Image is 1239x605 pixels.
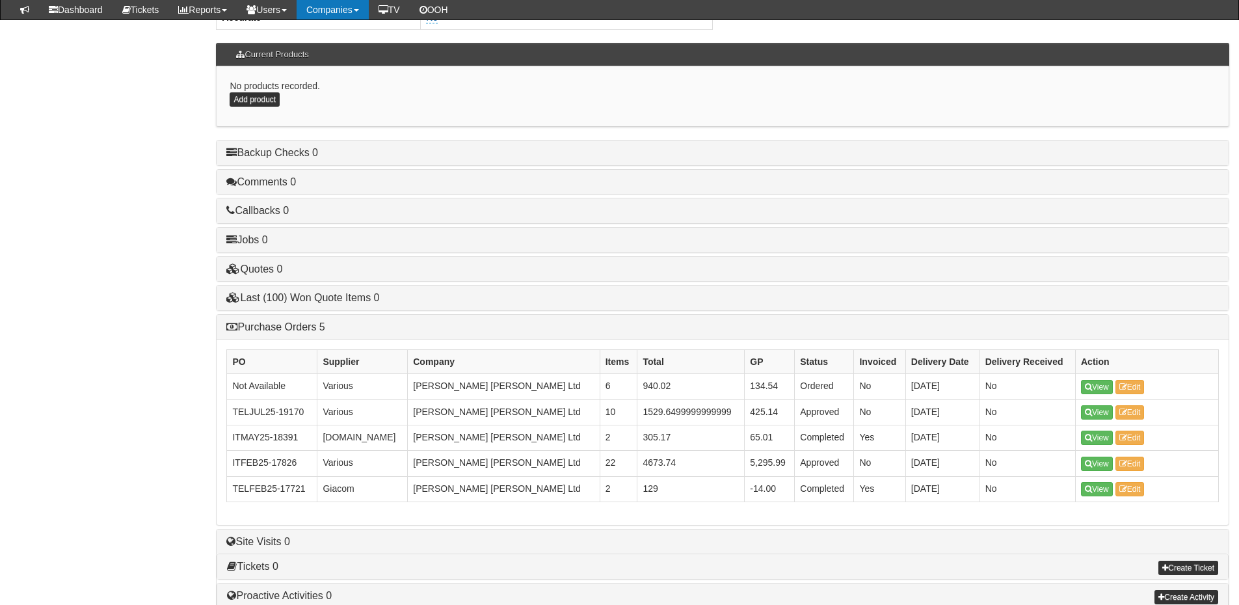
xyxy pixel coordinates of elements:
td: 4673.74 [637,451,745,476]
td: 129 [637,476,745,502]
td: [DATE] [905,425,979,450]
td: [DOMAIN_NAME] [317,425,408,450]
th: GP [745,350,795,374]
td: 10 [600,399,637,425]
a: Site Visits 0 [226,536,289,547]
a: View [1081,380,1113,394]
a: Jobs 0 [226,234,267,245]
td: [DATE] [905,374,979,399]
td: 2 [600,425,637,450]
td: Approved [795,399,854,425]
th: PO [227,350,317,374]
td: Approved [795,451,854,476]
a: View [1081,482,1113,496]
td: Ordered [795,374,854,399]
td: Giacom [317,476,408,502]
td: No [979,374,1075,399]
td: Completed [795,476,854,502]
a: View [1081,431,1113,445]
td: 6 [600,374,637,399]
td: TELJUL25-19170 [227,399,317,425]
td: [DATE] [905,451,979,476]
a: View [1081,457,1113,471]
td: Yes [854,476,905,502]
th: Delivery Date [905,350,979,374]
a: Purchase Orders 5 [226,321,325,332]
td: Yes [854,425,905,450]
td: 940.02 [637,374,745,399]
a: Edit [1115,457,1145,471]
td: [PERSON_NAME] [PERSON_NAME] Ltd [408,399,600,425]
a: Create Activity [1154,590,1218,604]
td: [DATE] [905,399,979,425]
td: No [979,399,1075,425]
a: Edit [1115,482,1145,496]
td: [PERSON_NAME] [PERSON_NAME] Ltd [408,374,600,399]
a: Proactive Activities 0 [227,590,332,601]
td: Various [317,451,408,476]
a: Add product [230,92,280,107]
a: Edit [1115,380,1145,394]
td: 65.01 [745,425,795,450]
td: 5,295.99 [745,451,795,476]
td: No [854,374,905,399]
th: Total [637,350,745,374]
td: ITMAY25-18391 [227,425,317,450]
a: Last (100) Won Quote Items 0 [226,292,379,303]
th: Company [408,350,600,374]
td: Completed [795,425,854,450]
th: Invoiced [854,350,905,374]
div: No products recorded. [216,66,1229,127]
a: Backup Checks 0 [226,147,318,158]
td: 22 [600,451,637,476]
td: TELFEB25-17721 [227,476,317,502]
td: [PERSON_NAME] [PERSON_NAME] Ltd [408,425,600,450]
a: No [426,12,438,23]
th: Supplier [317,350,408,374]
td: No [979,451,1075,476]
th: Action [1075,350,1218,374]
td: Various [317,399,408,425]
a: Comments 0 [226,176,296,187]
th: Delivery Received [979,350,1075,374]
td: No [979,425,1075,450]
a: Callbacks 0 [226,205,289,216]
td: 2 [600,476,637,502]
th: Status [795,350,854,374]
td: No [854,399,905,425]
td: Not Available [227,374,317,399]
td: [PERSON_NAME] [PERSON_NAME] Ltd [408,476,600,502]
td: No [854,451,905,476]
a: Quotes 0 [226,263,282,275]
td: Various [317,374,408,399]
h3: Current Products [230,44,315,66]
a: Create Ticket [1158,561,1218,575]
td: 1529.6499999999999 [637,399,745,425]
td: 305.17 [637,425,745,450]
td: [PERSON_NAME] [PERSON_NAME] Ltd [408,451,600,476]
a: Edit [1115,405,1145,420]
td: ITFEB25-17826 [227,451,317,476]
a: Tickets 0 [227,561,278,572]
td: 425.14 [745,399,795,425]
td: 134.54 [745,374,795,399]
td: No [979,476,1075,502]
td: -14.00 [745,476,795,502]
a: View [1081,405,1113,420]
td: [DATE] [905,476,979,502]
a: Edit [1115,431,1145,445]
th: Items [600,350,637,374]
